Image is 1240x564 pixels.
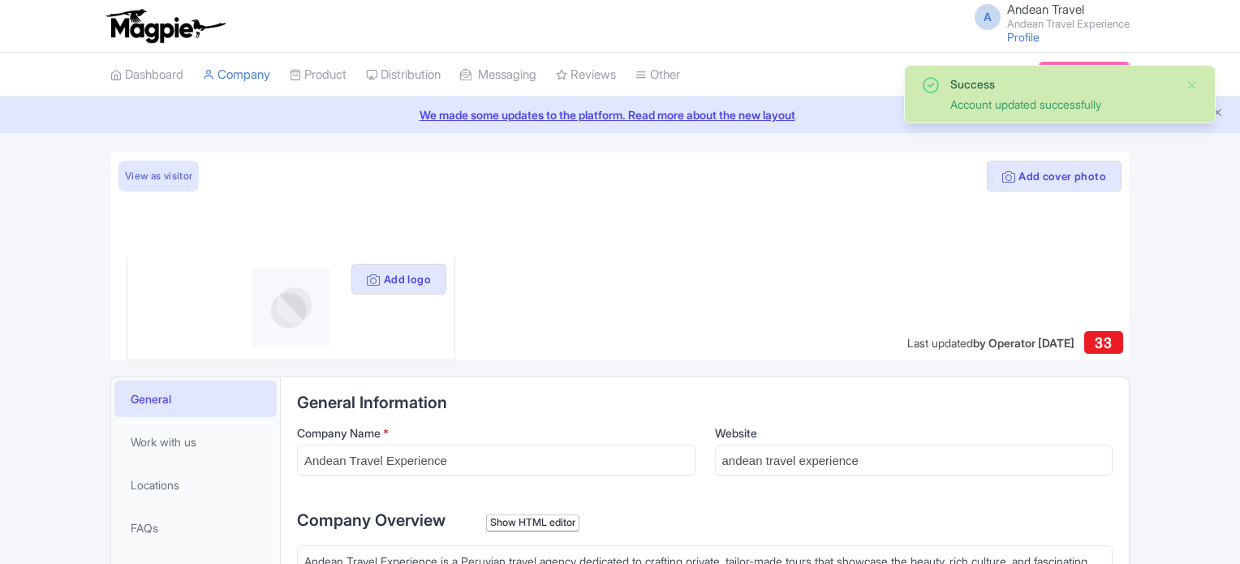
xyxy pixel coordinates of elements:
[351,264,446,295] button: Add logo
[131,390,171,407] span: General
[965,3,1130,29] a: A Andean Travel Andean Travel Experience
[110,53,183,97] a: Dashboard
[102,8,228,44] img: logo-ab69f6fb50320c5b225c76a69d11143b.png
[635,53,680,97] a: Other
[973,336,1074,350] span: by Operator [DATE]
[715,426,757,440] span: Website
[460,53,536,97] a: Messaging
[114,510,277,546] a: FAQs
[1039,62,1130,86] a: Subscription
[297,426,381,440] span: Company Name
[10,106,1230,123] a: We made some updates to the platform. Read more about the new layout
[950,96,1173,113] div: Account updated successfully
[252,269,330,347] img: profile-logo-d1a8e230fb1b8f12adc913e4f4d7365c.png
[297,394,1113,411] h2: General Information
[950,75,1173,93] div: Success
[1212,105,1224,123] button: Close announcement
[118,161,199,192] a: View as visitor
[114,424,277,460] a: Work with us
[907,334,1074,351] div: Last updated
[1007,30,1040,44] a: Profile
[1007,2,1084,17] span: Andean Travel
[114,381,277,417] a: General
[131,519,158,536] span: FAQs
[131,476,179,493] span: Locations
[131,433,196,450] span: Work with us
[556,53,616,97] a: Reviews
[975,4,1001,30] span: A
[1095,334,1112,351] span: 33
[290,53,347,97] a: Product
[366,53,441,97] a: Distribution
[114,467,277,503] a: Locations
[1186,75,1199,95] button: Close
[297,510,446,530] span: Company Overview
[987,161,1122,192] button: Add cover photo
[1007,19,1130,29] small: Andean Travel Experience
[486,514,579,532] div: Show HTML editor
[203,53,270,97] a: Company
